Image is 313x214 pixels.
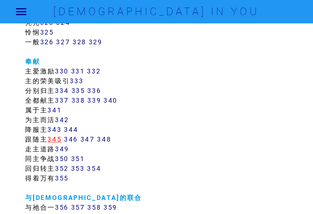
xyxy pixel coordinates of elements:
a: 356 [55,203,69,211]
a: 348 [97,135,111,143]
a: 324 [56,18,70,27]
a: 329 [89,38,102,46]
a: 350 [55,155,69,163]
a: 323 [40,18,54,27]
a: 352 [55,164,69,173]
a: 353 [71,164,85,173]
a: 349 [55,145,69,153]
a: 343 [47,125,61,134]
a: 325 [40,28,54,36]
a: 326 [40,38,54,46]
a: 347 [80,135,95,143]
a: 341 [47,106,61,114]
a: 与[DEMOGRAPHIC_DATA]的联合 [25,193,142,202]
a: 332 [87,67,101,75]
a: 334 [55,86,69,95]
iframe: Chat [282,182,308,209]
a: 333 [70,77,83,85]
a: 357 [71,203,85,211]
a: 337 [55,96,69,104]
a: 328 [73,38,86,46]
a: 335 [72,86,85,95]
a: 奉献 [25,57,40,66]
a: 331 [71,67,85,75]
a: 336 [87,86,101,95]
a: 359 [103,203,117,211]
a: 340 [103,96,118,104]
a: 338 [72,96,85,104]
a: 345 [47,135,61,143]
a: 327 [56,38,70,46]
a: 342 [55,116,69,124]
a: 339 [87,96,101,104]
a: 355 [55,174,69,182]
a: 346 [64,135,78,143]
a: 354 [87,164,101,173]
a: 344 [64,125,78,134]
a: 330 [55,67,69,75]
a: 351 [71,155,85,163]
a: 358 [87,203,101,211]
